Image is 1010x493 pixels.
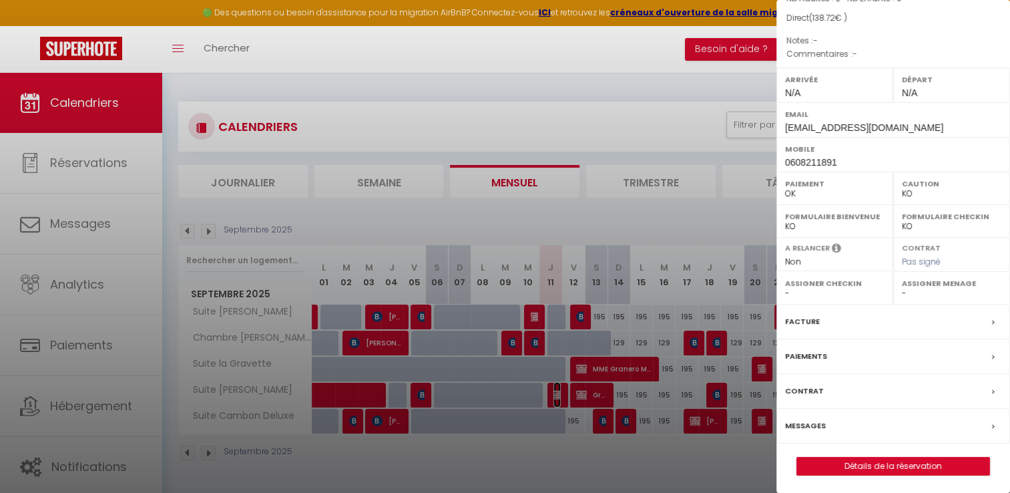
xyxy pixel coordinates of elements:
label: Caution [902,177,1001,190]
label: Messages [785,419,826,433]
label: Mobile [785,142,1001,156]
label: Formulaire Checkin [902,210,1001,223]
label: A relancer [785,242,830,254]
span: - [813,35,818,46]
a: Détails de la réservation [797,458,989,475]
label: Assigner Checkin [785,277,885,290]
label: Facture [785,315,820,329]
p: Notes : [786,34,1000,47]
span: 138.72 [812,12,835,23]
span: ( € ) [809,12,847,23]
span: Pas signé [902,256,941,267]
label: Paiements [785,349,827,363]
label: Contrat [785,384,824,398]
label: Contrat [902,242,941,251]
div: Direct [786,12,1000,25]
iframe: Chat [953,433,1000,483]
label: Email [785,108,1001,121]
p: Commentaires : [786,47,1000,61]
span: 0608211891 [785,157,837,168]
span: [EMAIL_ADDRESS][DOMAIN_NAME] [785,122,943,133]
i: Sélectionner OUI si vous souhaiter envoyer les séquences de messages post-checkout [832,242,841,257]
label: Arrivée [785,73,885,86]
label: Départ [902,73,1001,86]
label: Paiement [785,177,885,190]
span: - [852,48,857,59]
span: N/A [902,88,917,98]
span: N/A [785,88,800,98]
label: Assigner Menage [902,277,1001,290]
label: Formulaire Bienvenue [785,210,885,223]
button: Ouvrir le widget de chat LiveChat [11,5,51,45]
button: Détails de la réservation [796,457,990,476]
